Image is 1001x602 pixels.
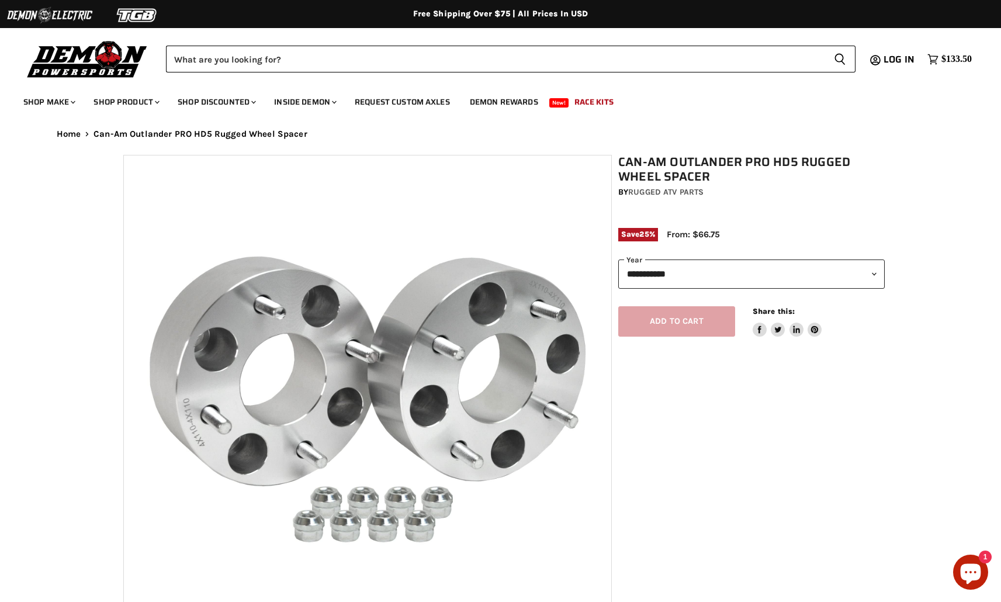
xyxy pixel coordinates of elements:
[166,46,825,72] input: Search
[950,555,992,593] inbox-online-store-chat: Shopify online store chat
[884,52,915,67] span: Log in
[93,129,307,139] span: Can-Am Outlander PRO HD5 Rugged Wheel Spacer
[33,129,968,139] nav: Breadcrumbs
[825,46,855,72] button: Search
[618,228,658,241] span: Save %
[628,187,704,197] a: Rugged ATV Parts
[922,51,978,68] a: $133.50
[549,98,569,108] span: New!
[57,129,81,139] a: Home
[618,155,885,184] h1: Can-Am Outlander PRO HD5 Rugged Wheel Spacer
[667,229,720,240] span: From: $66.75
[15,85,969,114] ul: Main menu
[169,90,263,114] a: Shop Discounted
[346,90,459,114] a: Request Custom Axles
[23,38,151,79] img: Demon Powersports
[618,186,885,199] div: by
[753,307,795,316] span: Share this:
[878,54,922,65] a: Log in
[941,54,972,65] span: $133.50
[93,4,181,26] img: TGB Logo 2
[618,260,885,288] select: year
[461,90,547,114] a: Demon Rewards
[753,306,822,337] aside: Share this:
[85,90,167,114] a: Shop Product
[15,90,82,114] a: Shop Make
[639,230,649,238] span: 25
[166,46,855,72] form: Product
[265,90,344,114] a: Inside Demon
[566,90,622,114] a: Race Kits
[6,4,93,26] img: Demon Electric Logo 2
[33,9,968,19] div: Free Shipping Over $75 | All Prices In USD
